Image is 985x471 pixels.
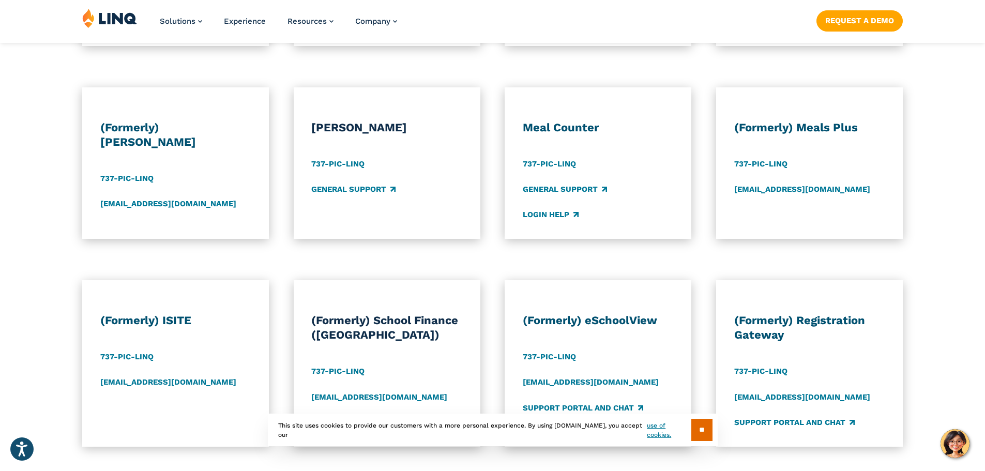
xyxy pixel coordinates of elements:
[224,17,266,26] a: Experience
[100,173,154,184] a: 737-PIC-LINQ
[734,366,787,377] a: 737-PIC-LINQ
[160,17,202,26] a: Solutions
[734,391,870,403] a: [EMAIL_ADDRESS][DOMAIN_NAME]
[523,120,674,135] h3: Meal Counter
[816,8,903,31] nav: Button Navigation
[355,17,390,26] span: Company
[523,402,643,414] a: Support Portal and Chat
[311,391,447,403] a: [EMAIL_ADDRESS][DOMAIN_NAME]
[816,10,903,31] a: Request a Demo
[100,313,251,328] h3: (Formerly) ISITE
[160,8,397,42] nav: Primary Navigation
[100,198,236,209] a: [EMAIL_ADDRESS][DOMAIN_NAME]
[268,414,718,446] div: This site uses cookies to provide our customers with a more personal experience. By using [DOMAIN...
[734,184,870,195] a: [EMAIL_ADDRESS][DOMAIN_NAME]
[355,17,397,26] a: Company
[734,158,787,170] a: 737-PIC-LINQ
[734,313,885,342] h3: (Formerly) Registration Gateway
[100,120,251,149] h3: (Formerly) [PERSON_NAME]
[287,17,327,26] span: Resources
[311,313,462,342] h3: (Formerly) School Finance ([GEOGRAPHIC_DATA])
[523,377,659,388] a: [EMAIL_ADDRESS][DOMAIN_NAME]
[523,352,576,363] a: 737-PIC-LINQ
[160,17,195,26] span: Solutions
[647,421,691,439] a: use of cookies.
[311,120,462,135] h3: [PERSON_NAME]
[523,209,579,220] a: Login Help
[100,352,154,363] a: 737-PIC-LINQ
[311,184,396,195] a: General Support
[523,313,674,328] h3: (Formerly) eSchoolView
[523,158,576,170] a: 737-PIC-LINQ
[82,8,137,28] img: LINQ | K‑12 Software
[311,366,365,377] a: 737-PIC-LINQ
[941,429,969,458] button: Hello, have a question? Let’s chat.
[287,17,334,26] a: Resources
[734,120,885,135] h3: (Formerly) Meals Plus
[311,158,365,170] a: 737-PIC-LINQ
[523,184,607,195] a: General Support
[100,377,236,388] a: [EMAIL_ADDRESS][DOMAIN_NAME]
[734,417,855,428] a: Support Portal and Chat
